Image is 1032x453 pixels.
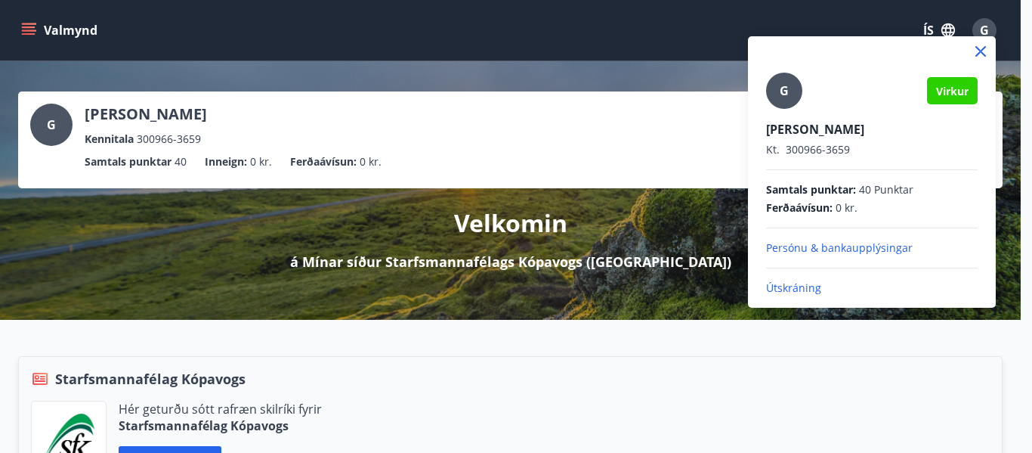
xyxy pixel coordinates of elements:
span: Ferðaávísun : [766,200,833,216]
p: [PERSON_NAME] [766,121,978,138]
span: Kt. [766,142,780,157]
span: Samtals punktar : [766,182,856,197]
span: 0 kr. [836,200,857,216]
p: Útskráning [766,281,978,296]
p: Persónu & bankaupplýsingar [766,240,978,256]
p: 300966-3659 [766,142,978,157]
span: Virkur [936,84,969,98]
span: G [780,82,789,99]
span: 40 Punktar [859,182,913,197]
